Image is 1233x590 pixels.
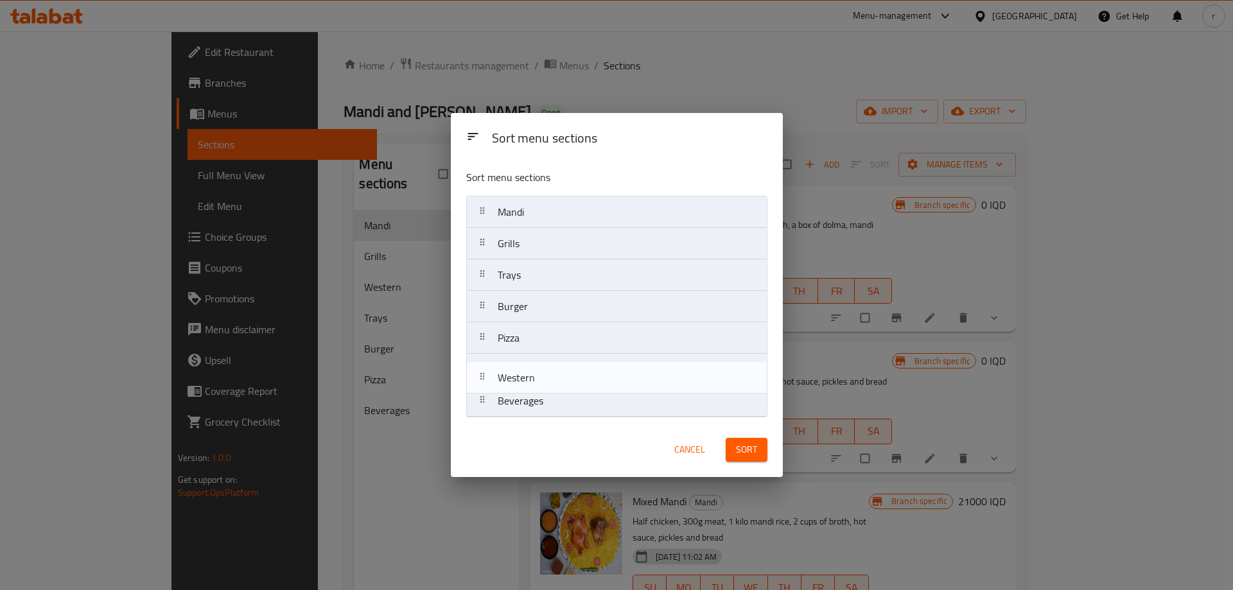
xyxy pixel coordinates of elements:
[736,442,757,458] span: Sort
[669,438,710,462] button: Cancel
[674,442,705,458] span: Cancel
[487,125,773,153] div: Sort menu sections
[726,438,767,462] button: Sort
[466,169,705,186] p: Sort menu sections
